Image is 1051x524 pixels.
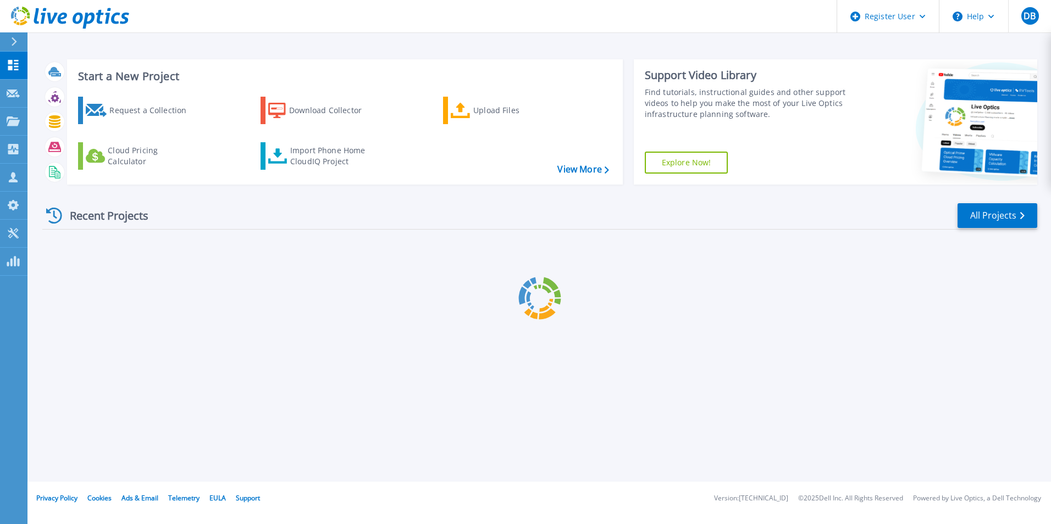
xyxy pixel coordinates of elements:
a: EULA [209,493,226,503]
div: Upload Files [473,99,561,121]
a: Ads & Email [121,493,158,503]
h3: Start a New Project [78,70,609,82]
a: Download Collector [261,97,383,124]
a: View More [557,164,609,175]
div: Recent Projects [42,202,163,229]
div: Support Video Library [645,68,850,82]
div: Find tutorials, instructional guides and other support videos to help you make the most of your L... [645,87,850,120]
div: Cloud Pricing Calculator [108,145,196,167]
a: Upload Files [443,97,566,124]
a: Privacy Policy [36,493,78,503]
a: Request a Collection [78,97,201,124]
a: Cloud Pricing Calculator [78,142,201,170]
div: Import Phone Home CloudIQ Project [290,145,376,167]
a: All Projects [958,203,1037,228]
li: Version: [TECHNICAL_ID] [714,495,788,502]
a: Telemetry [168,493,200,503]
div: Download Collector [289,99,377,121]
a: Cookies [87,493,112,503]
span: DB [1024,12,1036,20]
a: Support [236,493,260,503]
a: Explore Now! [645,152,728,174]
li: © 2025 Dell Inc. All Rights Reserved [798,495,903,502]
li: Powered by Live Optics, a Dell Technology [913,495,1041,502]
div: Request a Collection [109,99,197,121]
